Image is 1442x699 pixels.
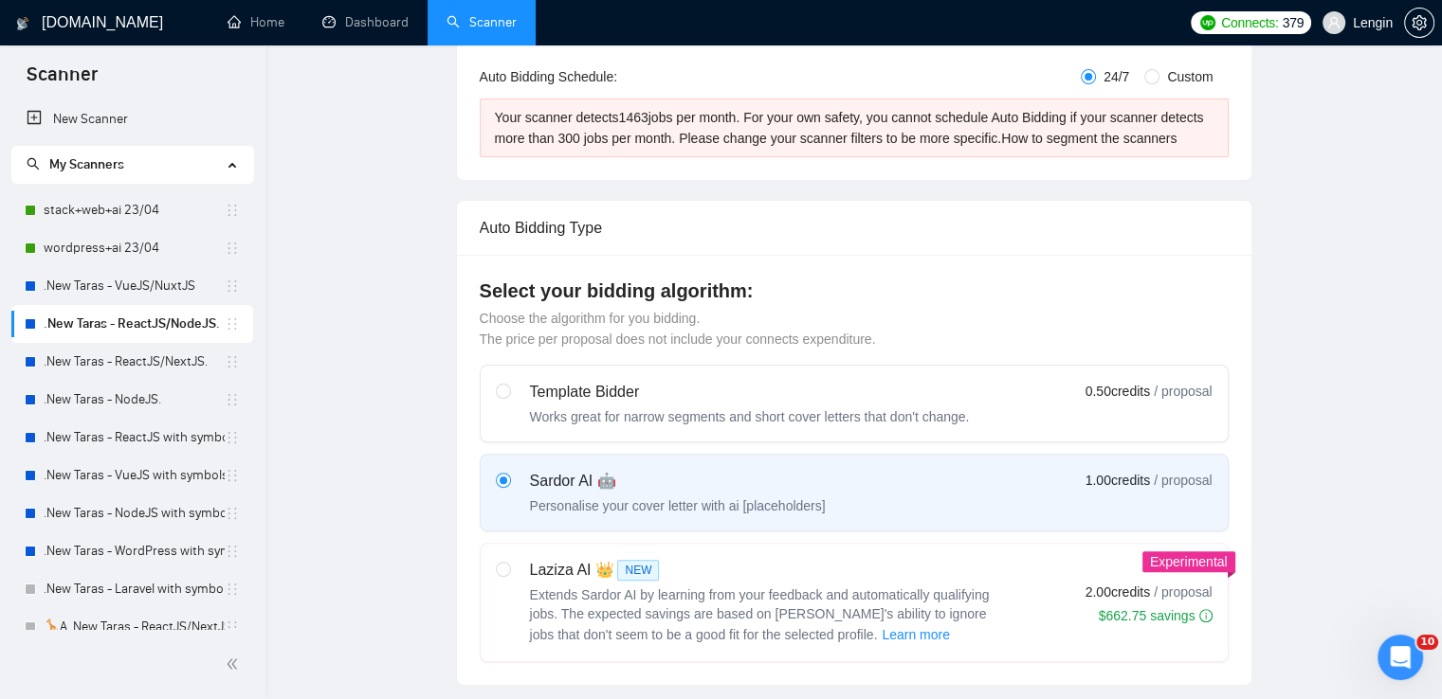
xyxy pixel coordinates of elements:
[225,203,240,218] span: holder
[225,278,240,294] span: holder
[1154,382,1212,401] span: / proposal
[11,457,253,494] li: .New Taras - VueJS with symbols
[11,229,253,267] li: wordpress+ai 23/04
[11,608,253,646] li: 🦒A .New Taras - ReactJS/NextJS usual 23/04
[881,623,951,646] button: Laziza AI NEWExtends Sardor AI by learning from your feedback and automatically qualifying jobs. ...
[1086,381,1150,402] span: 0.50 credits
[480,311,876,347] span: Choose the algorithm for you bidding. The price per proposal does not include your connects expen...
[1404,15,1434,30] a: setting
[11,305,253,343] li: .New Taras - ReactJS/NodeJS.
[44,494,225,532] a: .New Taras - NodeJS with symbols
[225,316,240,332] span: holder
[44,229,225,267] a: wordpress+ai 23/04
[1200,15,1215,30] img: upwork-logo.png
[1154,582,1212,601] span: / proposal
[11,381,253,419] li: .New Taras - NodeJS.
[225,506,240,521] span: holder
[49,156,124,172] span: My Scanners
[44,267,225,305] a: .New Taras - VueJS/NuxtJS
[225,241,240,256] span: holder
[16,9,29,39] img: logo
[1199,609,1213,622] span: info-circle
[1327,16,1341,29] span: user
[530,559,1004,582] div: Laziza AI
[11,419,253,457] li: .New Taras - ReactJS with symbols
[530,407,970,426] div: Works great for narrow segments and short cover letters that don't change.
[1086,582,1150,602] span: 2.00 credits
[1150,554,1228,569] span: Experimental
[1001,131,1177,146] a: How to segment the scanners
[225,430,240,445] span: holder
[480,66,729,87] div: Auto Bidding Schedule:
[480,201,1229,255] div: Auto Bidding Type
[226,654,245,673] span: double-left
[1086,470,1150,491] span: 1.00 credits
[27,100,238,138] a: New Scanner
[27,157,40,170] span: search
[44,570,225,608] a: .New Taras - Laravel with symbols
[322,14,409,30] a: dashboardDashboard
[27,156,124,172] span: My Scanners
[447,14,517,30] a: searchScanner
[11,191,253,229] li: stack+web+ai 23/04
[1099,606,1213,625] div: $662.75 savings
[530,470,826,493] div: Sardor AI 🤖
[225,544,240,559] span: holder
[617,560,659,581] span: NEW
[225,582,240,597] span: holder
[1405,15,1433,30] span: setting
[11,532,253,570] li: .New Taras - WordPress with symbols
[44,343,225,381] a: .New Taras - ReactJS/NextJS.
[11,61,113,100] span: Scanner
[495,107,1214,149] div: Your scanner detects 1463 jobs per month. For your own safety, you cannot schedule Auto Bidding i...
[1282,12,1303,33] span: 379
[1154,471,1212,490] span: / proposal
[480,278,1229,304] h4: Select your bidding algorithm:
[1159,66,1220,87] span: Custom
[1404,8,1434,38] button: setting
[11,100,253,138] li: New Scanner
[882,624,950,645] span: Learn more
[228,14,284,30] a: homeHome
[44,532,225,570] a: .New Taras - WordPress with symbols
[225,392,240,407] span: holder
[225,354,240,369] span: holder
[44,608,225,646] a: 🦒A .New Taras - ReactJS/NextJS usual 23/04
[225,619,240,635] span: holder
[44,381,225,419] a: .New Taras - NodeJS.
[11,570,253,608] li: .New Taras - Laravel with symbols
[1221,12,1278,33] span: Connects:
[530,496,826,515] div: Personalise your cover letter with ai [placeholders]
[11,494,253,532] li: .New Taras - NodeJS with symbols
[594,559,613,582] span: 👑
[530,587,990,642] span: Extends Sardor AI by learning from your feedback and automatically qualifying jobs. The expected ...
[1096,66,1137,87] span: 24/7
[530,381,970,403] div: Template Bidder
[1416,635,1438,650] span: 10
[44,457,225,494] a: .New Taras - VueJS with symbols
[11,343,253,381] li: .New Taras - ReactJS/NextJS.
[44,191,225,229] a: stack+web+ai 23/04
[44,305,225,343] a: .New Taras - ReactJS/NodeJS.
[11,267,253,305] li: .New Taras - VueJS/NuxtJS
[1378,635,1423,680] iframe: Intercom live chat
[44,419,225,457] a: .New Taras - ReactJS with symbols
[225,468,240,483] span: holder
